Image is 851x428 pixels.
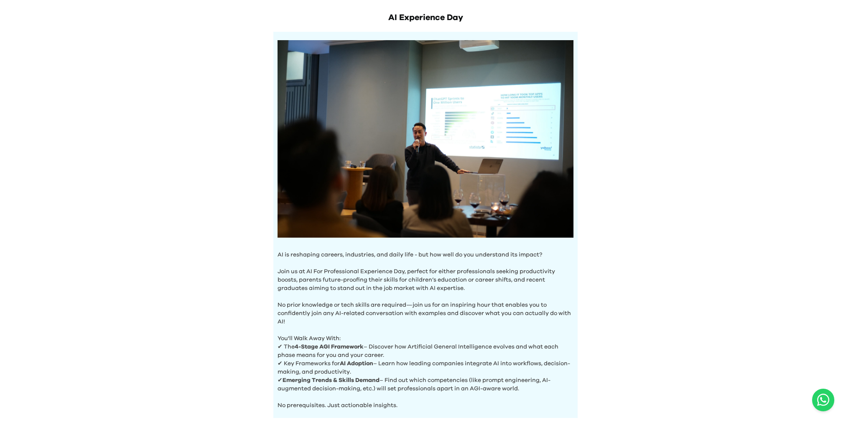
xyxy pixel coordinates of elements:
h1: AI Experience Day [273,12,578,23]
p: Join us at AI For Professional Experience Day, perfect for either professionals seeking productiv... [278,259,573,292]
p: No prerequisites. Just actionable insights. [278,393,573,410]
b: 4-Stage AGI Framework [295,344,364,350]
b: Emerging Trends & Skills Demand [283,377,380,383]
p: No prior knowledge or tech skills are required—join us for an inspiring hour that enables you to ... [278,292,573,326]
b: AI Adoption [340,361,373,366]
p: ✔ – Find out which competencies (like prompt engineering, AI-augmented decision-making, etc.) wil... [278,376,573,393]
button: Open WhatsApp chat [812,389,834,411]
p: ✔ The – Discover how Artificial General Intelligence evolves and what each phase means for you an... [278,343,573,359]
p: AI is reshaping careers, industries, and daily life - but how well do you understand its impact? [278,251,573,259]
p: You'll Walk Away With: [278,326,573,343]
img: Hero Image [278,40,573,238]
p: ✔ Key Frameworks for – Learn how leading companies integrate AI into workflows, decision-making, ... [278,359,573,376]
a: Chat with us on WhatsApp [812,389,834,411]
